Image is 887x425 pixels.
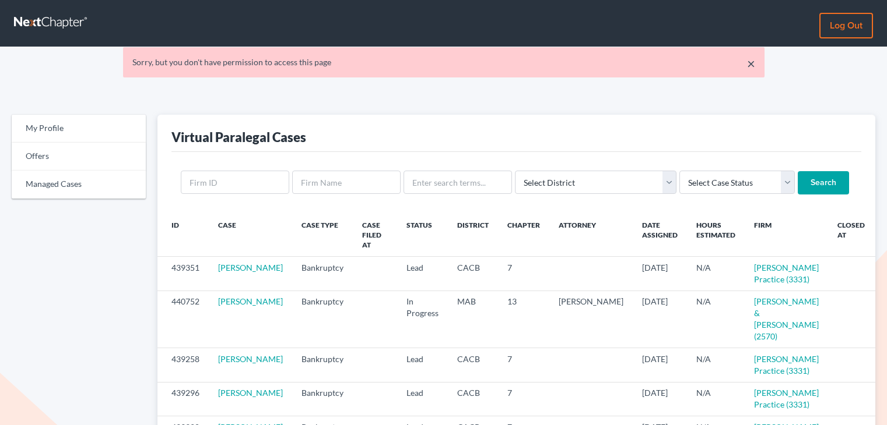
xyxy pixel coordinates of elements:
th: Case Filed At [353,213,397,257]
td: CACB [448,257,498,291]
td: 7 [498,382,549,416]
a: × [747,56,755,70]
td: N/A [687,348,745,382]
th: Status [397,213,448,257]
a: [PERSON_NAME] [218,354,283,364]
a: [PERSON_NAME] Practice (3331) [754,388,819,409]
input: Firm Name [292,171,401,194]
div: Sorry, but you don't have permission to access this page [132,56,755,68]
td: N/A [687,291,745,348]
td: Lead [397,382,448,416]
th: Date Assigned [633,213,687,257]
a: Offers [12,143,146,171]
td: [DATE] [633,382,687,416]
input: Search [798,171,849,194]
td: 7 [498,257,549,291]
th: Chapter [498,213,549,257]
td: Bankruptcy [292,348,353,382]
a: My Profile [12,115,146,143]
div: Virtual Paralegal Cases [171,129,306,146]
td: [DATE] [633,257,687,291]
th: ID [157,213,209,257]
a: [PERSON_NAME] [218,263,283,272]
td: [DATE] [633,291,687,348]
td: In Progress [397,291,448,348]
th: Case [209,213,292,257]
th: District [448,213,498,257]
td: Lead [397,348,448,382]
input: Enter search terms... [404,171,512,194]
td: [DATE] [633,348,687,382]
a: [PERSON_NAME] [218,388,283,398]
td: N/A [687,382,745,416]
a: [PERSON_NAME] Practice (3331) [754,263,819,284]
th: Attorney [549,213,633,257]
td: Bankruptcy [292,257,353,291]
a: [PERSON_NAME] Practice (3331) [754,354,819,376]
th: Firm [745,213,828,257]
th: Case Type [292,213,353,257]
td: 440752 [157,291,209,348]
th: Closed at [828,213,874,257]
a: Log out [819,13,873,38]
td: 439296 [157,382,209,416]
a: Managed Cases [12,171,146,199]
td: CACB [448,348,498,382]
td: 439258 [157,348,209,382]
td: CACB [448,382,498,416]
th: Hours Estimated [687,213,745,257]
td: MAB [448,291,498,348]
td: 13 [498,291,549,348]
a: [PERSON_NAME] [218,296,283,306]
td: Bankruptcy [292,382,353,416]
a: [PERSON_NAME] & [PERSON_NAME] (2570) [754,296,819,341]
td: 7 [498,348,549,382]
td: [PERSON_NAME] [549,291,633,348]
td: Lead [397,257,448,291]
td: 439351 [157,257,209,291]
td: N/A [687,257,745,291]
input: Firm ID [181,171,289,194]
td: Bankruptcy [292,291,353,348]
